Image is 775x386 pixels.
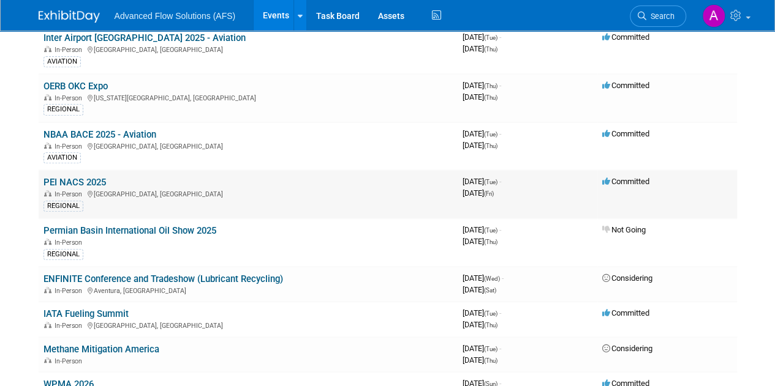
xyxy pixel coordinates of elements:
[44,190,51,196] img: In-Person Event
[463,237,497,246] span: [DATE]
[55,357,86,365] span: In-Person
[463,355,497,365] span: [DATE]
[484,143,497,149] span: (Thu)
[630,6,686,27] a: Search
[463,225,501,234] span: [DATE]
[499,308,501,317] span: -
[55,46,86,54] span: In-Person
[463,273,504,283] span: [DATE]
[484,239,497,245] span: (Thu)
[499,344,501,353] span: -
[484,46,497,53] span: (Thu)
[39,10,100,23] img: ExhibitDay
[602,225,646,234] span: Not Going
[484,346,497,352] span: (Tue)
[44,46,51,52] img: In-Person Event
[43,177,106,188] a: PEI NACS 2025
[463,32,501,42] span: [DATE]
[484,94,497,101] span: (Thu)
[43,308,129,319] a: IATA Fueling Summit
[55,190,86,198] span: In-Person
[43,32,246,43] a: Inter Airport [GEOGRAPHIC_DATA] 2025 - Aviation
[463,141,497,150] span: [DATE]
[43,273,283,284] a: ENFINITE Conference and Tradeshow (Lubricant Recycling)
[499,177,501,186] span: -
[44,357,51,363] img: In-Person Event
[602,177,649,186] span: Committed
[44,287,51,293] img: In-Person Event
[55,143,86,150] span: In-Person
[43,188,453,198] div: [GEOGRAPHIC_DATA], [GEOGRAPHIC_DATA]
[55,287,86,295] span: In-Person
[43,44,453,54] div: [GEOGRAPHIC_DATA], [GEOGRAPHIC_DATA]
[499,225,501,234] span: -
[463,129,501,138] span: [DATE]
[484,287,496,294] span: (Sat)
[602,273,652,283] span: Considering
[484,322,497,328] span: (Thu)
[484,83,497,89] span: (Thu)
[484,190,494,197] span: (Fri)
[499,32,501,42] span: -
[43,320,453,330] div: [GEOGRAPHIC_DATA], [GEOGRAPHIC_DATA]
[602,308,649,317] span: Committed
[43,104,83,115] div: REGIONAL
[463,320,497,329] span: [DATE]
[463,308,501,317] span: [DATE]
[43,81,108,92] a: OERB OKC Expo
[602,81,649,90] span: Committed
[44,322,51,328] img: In-Person Event
[602,129,649,138] span: Committed
[44,143,51,149] img: In-Person Event
[43,201,83,212] div: REGIONAL
[502,273,504,283] span: -
[44,239,51,245] img: In-Person Event
[43,129,156,140] a: NBAA BACE 2025 - Aviation
[463,285,496,294] span: [DATE]
[463,344,501,353] span: [DATE]
[463,81,501,90] span: [DATE]
[499,129,501,138] span: -
[55,94,86,102] span: In-Person
[702,4,725,28] img: Alyson Makin
[484,131,497,138] span: (Tue)
[484,357,497,364] span: (Thu)
[43,141,453,150] div: [GEOGRAPHIC_DATA], [GEOGRAPHIC_DATA]
[499,81,501,90] span: -
[602,344,652,353] span: Considering
[484,227,497,234] span: (Tue)
[43,285,453,295] div: Aventura, [GEOGRAPHIC_DATA]
[463,44,497,53] span: [DATE]
[43,249,83,260] div: REGIONAL
[484,275,500,282] span: (Wed)
[115,11,236,21] span: Advanced Flow Solutions (AFS)
[43,56,81,67] div: AVIATION
[463,92,497,102] span: [DATE]
[484,179,497,185] span: (Tue)
[55,322,86,330] span: In-Person
[44,94,51,100] img: In-Person Event
[43,152,81,163] div: AVIATION
[43,225,216,236] a: Permian Basin International Oil Show 2025
[484,34,497,41] span: (Tue)
[484,310,497,317] span: (Tue)
[55,239,86,247] span: In-Person
[43,344,159,355] a: Methane Mitigation America
[463,177,501,186] span: [DATE]
[43,92,453,102] div: [US_STATE][GEOGRAPHIC_DATA], [GEOGRAPHIC_DATA]
[463,188,494,198] span: [DATE]
[602,32,649,42] span: Committed
[646,12,675,21] span: Search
